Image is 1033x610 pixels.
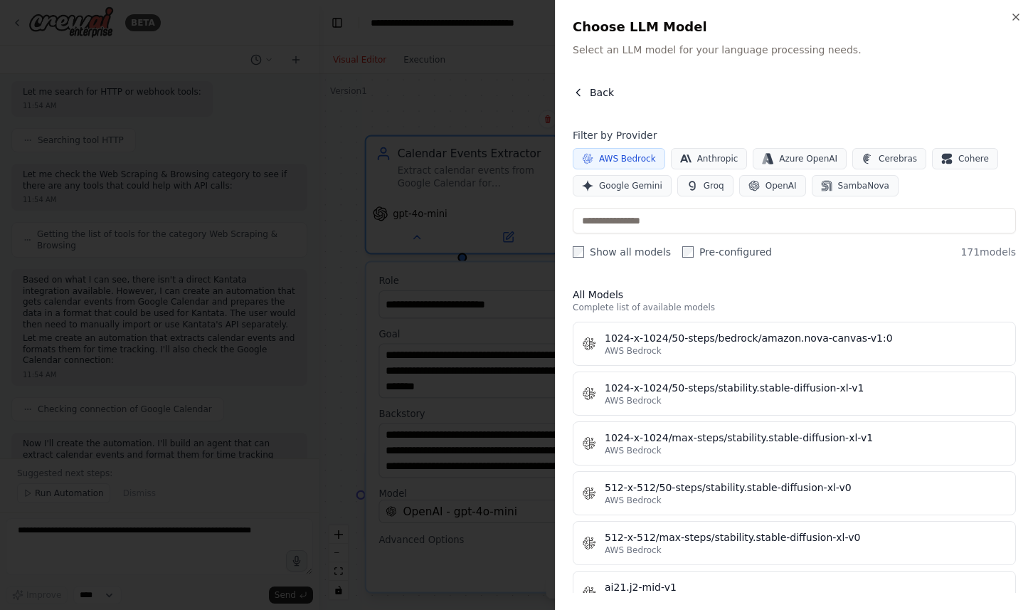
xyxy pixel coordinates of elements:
[573,521,1016,565] button: 512-x-512/max-steps/stability.stable-diffusion-xl-v0AWS Bedrock
[697,153,738,164] span: Anthropic
[590,85,614,100] span: Back
[605,495,662,506] span: AWS Bedrock
[605,445,662,456] span: AWS Bedrock
[605,381,1007,395] div: 1024-x-1024/50-steps/stability.stable-diffusion-xl-v1
[573,288,1016,302] h3: All Models
[879,153,917,164] span: Cerebras
[573,245,671,259] label: Show all models
[573,175,672,196] button: Google Gemini
[838,180,889,191] span: SambaNova
[682,246,694,258] input: Pre-configured
[573,128,1016,142] h4: Filter by Provider
[779,153,837,164] span: Azure OpenAI
[753,148,847,169] button: Azure OpenAI
[852,148,926,169] button: Cerebras
[605,480,1007,495] div: 512-x-512/50-steps/stability.stable-diffusion-xl-v0
[739,175,806,196] button: OpenAI
[605,431,1007,445] div: 1024-x-1024/max-steps/stability.stable-diffusion-xl-v1
[573,372,1016,416] button: 1024-x-1024/50-steps/stability.stable-diffusion-xl-v1AWS Bedrock
[605,331,1007,345] div: 1024-x-1024/50-steps/bedrock/amazon.nova-canvas-v1:0
[682,245,772,259] label: Pre-configured
[958,153,989,164] span: Cohere
[573,421,1016,466] button: 1024-x-1024/max-steps/stability.stable-diffusion-xl-v1AWS Bedrock
[766,180,797,191] span: OpenAI
[573,43,1016,57] p: Select an LLM model for your language processing needs.
[605,580,1007,594] div: ai21.j2-mid-v1
[599,180,662,191] span: Google Gemini
[573,471,1016,515] button: 512-x-512/50-steps/stability.stable-diffusion-xl-v0AWS Bedrock
[573,17,1016,37] h2: Choose LLM Model
[812,175,899,196] button: SambaNova
[704,180,724,191] span: Groq
[599,153,656,164] span: AWS Bedrock
[605,395,662,406] span: AWS Bedrock
[573,302,1016,313] p: Complete list of available models
[677,175,733,196] button: Groq
[605,530,1007,545] div: 512-x-512/max-steps/stability.stable-diffusion-xl-v0
[932,148,998,169] button: Cohere
[573,85,614,100] button: Back
[605,545,662,556] span: AWS Bedrock
[960,245,1016,259] span: 171 models
[573,148,665,169] button: AWS Bedrock
[573,246,584,258] input: Show all models
[605,345,662,357] span: AWS Bedrock
[671,148,748,169] button: Anthropic
[573,322,1016,366] button: 1024-x-1024/50-steps/bedrock/amazon.nova-canvas-v1:0AWS Bedrock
